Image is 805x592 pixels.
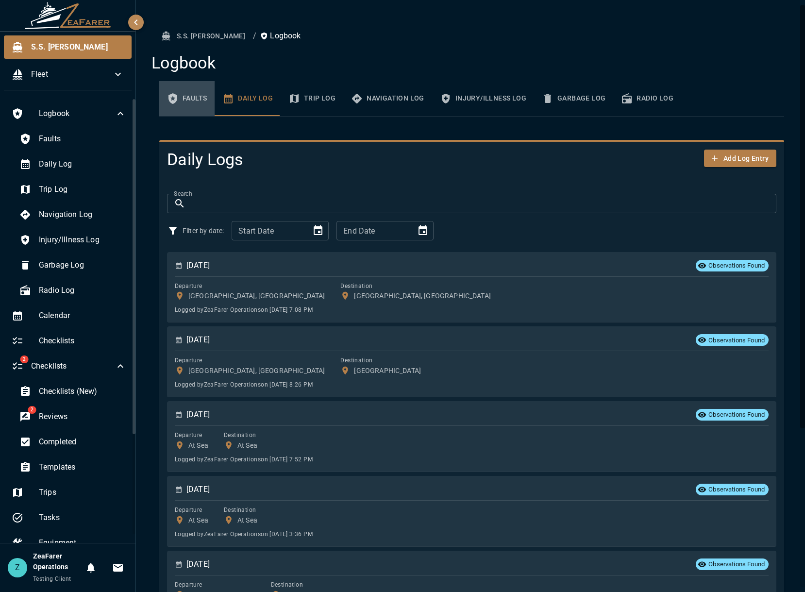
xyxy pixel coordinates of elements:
div: Injury/Illness Log [12,228,134,252]
p: [GEOGRAPHIC_DATA], [GEOGRAPHIC_DATA] [354,291,490,301]
span: Templates [39,461,126,473]
p: [GEOGRAPHIC_DATA], [GEOGRAPHIC_DATA] [188,366,325,375]
span: Injury/Illness Log [39,234,126,246]
span: 2 [20,355,28,363]
span: Logbook [39,108,115,119]
p: [GEOGRAPHIC_DATA], [GEOGRAPHIC_DATA] [188,291,325,301]
div: 2Checklists [4,355,134,378]
span: Logged by ZeaFarer Operations on [DATE] 7:08 PM [175,306,313,313]
span: Departure [175,283,202,289]
label: Search [174,189,192,198]
span: Garbage Log [39,259,126,271]
span: Trip Log [39,184,126,195]
button: Faults [159,81,215,116]
span: [DATE] [186,259,210,272]
div: Checklists (New) [12,380,134,403]
div: Trip Log [12,178,134,201]
button: S.S. [PERSON_NAME] [159,27,249,45]
span: Destination [224,507,256,513]
div: 2Reviews [12,405,134,428]
span: Completed [39,436,126,448]
button: Daily Log [215,81,281,116]
button: Garbage Log [534,81,613,116]
span: Checklists (New) [39,386,126,397]
button: Navigation Log [343,81,432,116]
p: At Sea [188,515,208,525]
span: [DATE] [186,558,210,571]
div: Navigation Log [12,203,134,226]
span: Checklists [31,360,115,372]
div: S.S. [PERSON_NAME] [4,35,132,59]
span: Observations Found [704,261,769,271]
span: Observations Found [704,410,769,420]
span: S.S. [PERSON_NAME] [31,41,124,53]
span: Observations Found [704,485,769,494]
img: ZeaFarer Logo [24,2,112,29]
span: Logged by ZeaFarer Operations on [DATE] 8:26 PM [175,381,313,388]
button: Invitations [108,558,128,577]
button: Add Log Entry [704,150,776,168]
span: Logged by ZeaFarer Operations on [DATE] 3:36 PM [175,531,313,538]
span: [DATE] [186,408,210,422]
span: Destination [224,432,256,439]
div: Calendar [4,304,134,327]
span: Observations Found [704,336,769,345]
p: Filter by date: [183,226,224,236]
span: Logged by ZeaFarer Operations on [DATE] 7:52 PM [175,456,313,463]
div: Checklists [4,329,134,353]
h4: Logbook [151,53,784,73]
span: Radio Log [39,285,126,296]
span: [DATE] [186,483,210,496]
span: Faults [39,133,126,145]
span: Trips [39,487,126,498]
span: Checklists [39,335,126,347]
div: Equipment [4,531,134,555]
button: Notifications [81,558,101,577]
p: Logbook [260,30,301,42]
h4: Daily Logs [167,150,673,170]
span: Departure [175,357,202,364]
div: basic tabs example [159,81,784,116]
h6: ZeaFarer Operations [33,551,81,573]
p: [GEOGRAPHIC_DATA] [354,366,421,375]
div: Templates [12,456,134,479]
p: At Sea [237,440,257,450]
span: Destination [340,283,372,289]
div: Logbook [4,102,134,125]
button: Choose date [308,221,328,240]
span: Destination [340,357,372,364]
div: Tasks [4,506,134,529]
div: Garbage Log [12,254,134,277]
div: Daily Log [12,152,134,176]
p: At Sea [188,440,208,450]
span: Destination [271,581,303,588]
span: Daily Log [39,158,126,170]
span: Tasks [39,512,126,524]
span: Calendar [39,310,126,321]
span: Fleet [31,68,112,80]
div: Radio Log [12,279,134,302]
span: Observations Found [704,559,769,569]
button: Injury/Illness Log [432,81,534,116]
span: Departure [175,432,202,439]
span: Departure [175,507,202,513]
div: Trips [4,481,134,504]
button: Trip Log [281,81,343,116]
li: / [253,30,256,42]
span: Reviews [39,411,126,423]
button: Choose date [413,221,433,240]
span: [DATE] [186,333,210,347]
button: Radio Log [613,81,681,116]
p: At Sea [237,515,257,525]
span: Navigation Log [39,209,126,220]
div: Fleet [4,63,132,86]
span: 2 [28,406,36,414]
div: Completed [12,430,134,454]
div: Z [8,558,27,577]
div: Faults [12,127,134,151]
span: Departure [175,581,202,588]
span: Testing Client [33,575,71,582]
span: Equipment [39,537,126,549]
